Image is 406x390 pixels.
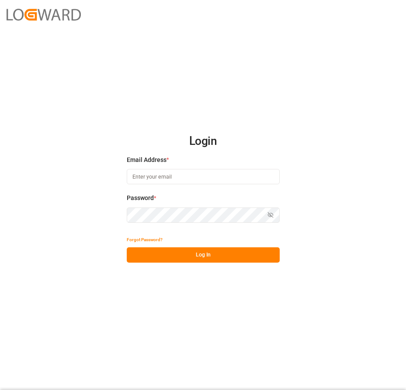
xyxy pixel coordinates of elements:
[127,232,163,247] button: Forgot Password?
[127,193,154,203] span: Password
[127,247,280,263] button: Log In
[127,169,280,184] input: Enter your email
[7,9,81,21] img: Logward_new_orange.png
[127,155,167,165] span: Email Address
[127,127,280,155] h2: Login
